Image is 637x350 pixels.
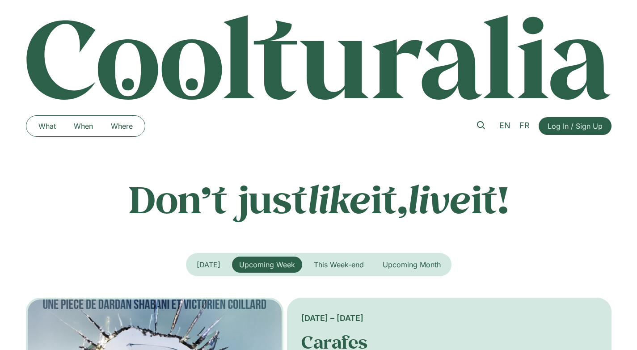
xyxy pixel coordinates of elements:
[65,119,102,133] a: When
[30,119,142,133] nav: Menu
[197,260,220,269] span: [DATE]
[515,119,534,132] a: FR
[383,260,441,269] span: Upcoming Month
[26,177,612,221] p: Don’t just it, it!
[499,121,510,130] span: EN
[30,119,65,133] a: What
[408,174,471,223] em: live
[239,260,295,269] span: Upcoming Week
[495,119,515,132] a: EN
[102,119,142,133] a: Where
[548,121,603,131] span: Log In / Sign Up
[539,117,612,135] a: Log In / Sign Up
[308,174,371,223] em: like
[519,121,530,130] span: FR
[301,312,597,324] div: [DATE] – [DATE]
[314,260,364,269] span: This Week-end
